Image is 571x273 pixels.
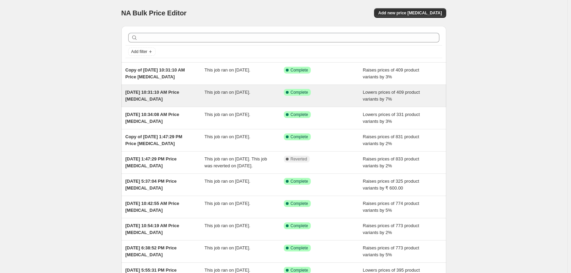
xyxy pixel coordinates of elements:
[204,268,250,273] span: This job ran on [DATE].
[125,134,183,146] span: Copy of [DATE] 1:47:29 PM Price [MEDICAL_DATA]
[291,90,308,95] span: Complete
[291,223,308,229] span: Complete
[291,112,308,117] span: Complete
[204,112,250,117] span: This job ran on [DATE].
[374,8,446,18] button: Add new price [MEDICAL_DATA]
[363,67,419,79] span: Raises prices of 409 product variants by 3%
[291,67,308,73] span: Complete
[204,90,250,95] span: This job ran on [DATE].
[125,67,185,79] span: Copy of [DATE] 10:31:10 AM Price [MEDICAL_DATA]
[291,201,308,206] span: Complete
[204,245,250,250] span: This job ran on [DATE].
[204,223,250,228] span: This job ran on [DATE].
[125,245,177,257] span: [DATE] 6:38:52 PM Price [MEDICAL_DATA]
[128,48,156,56] button: Add filter
[125,90,180,102] span: [DATE] 10:31:10 AM Price [MEDICAL_DATA]
[204,201,250,206] span: This job ran on [DATE].
[125,179,177,191] span: [DATE] 5:37:04 PM Price [MEDICAL_DATA]
[291,268,308,273] span: Complete
[363,156,419,168] span: Raises prices of 833 product variants by 2%
[131,49,147,54] span: Add filter
[125,201,180,213] span: [DATE] 10:42:55 AM Price [MEDICAL_DATA]
[125,156,177,168] span: [DATE] 1:47:29 PM Price [MEDICAL_DATA]
[378,10,442,16] span: Add new price [MEDICAL_DATA]
[291,156,307,162] span: Reverted
[125,112,180,124] span: [DATE] 10:34:08 AM Price [MEDICAL_DATA]
[363,245,419,257] span: Raises prices of 773 product variants by 5%
[204,179,250,184] span: This job ran on [DATE].
[125,223,180,235] span: [DATE] 10:54:19 AM Price [MEDICAL_DATA]
[363,179,419,191] span: Raises prices of 325 product variants by ₹ 600.00
[204,134,250,139] span: This job ran on [DATE].
[204,156,267,168] span: This job ran on [DATE]. This job was reverted on [DATE].
[204,67,250,73] span: This job ran on [DATE].
[363,112,420,124] span: Lowers prices of 331 product variants by 3%
[291,179,308,184] span: Complete
[363,90,420,102] span: Lowers prices of 409 product variants by 7%
[291,245,308,251] span: Complete
[291,134,308,140] span: Complete
[363,201,419,213] span: Raises prices of 774 product variants by 5%
[363,134,419,146] span: Raises prices of 831 product variants by 2%
[121,9,187,17] span: NA Bulk Price Editor
[363,223,419,235] span: Raises prices of 773 product variants by 2%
